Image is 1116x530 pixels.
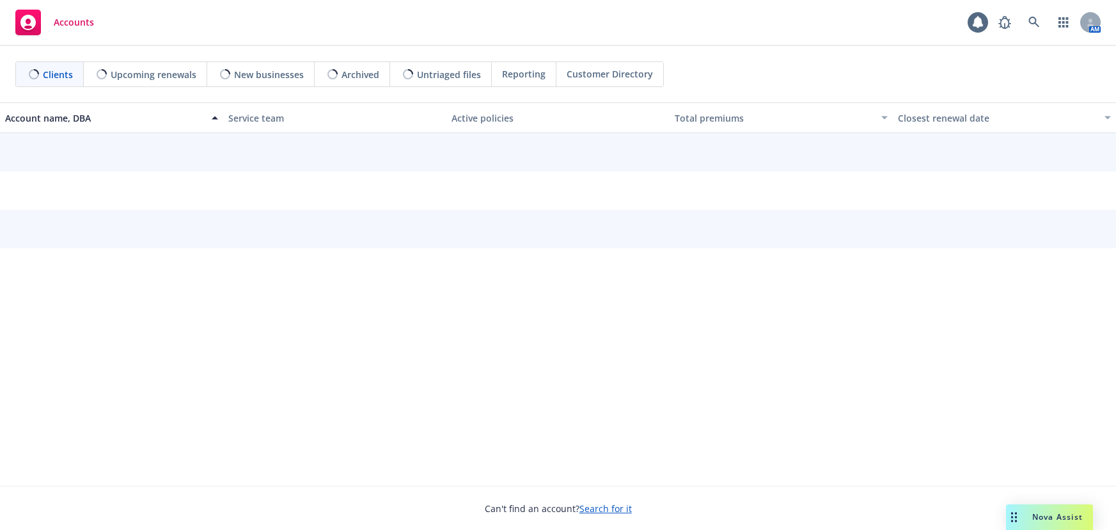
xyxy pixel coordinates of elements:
div: Closest renewal date [898,111,1097,125]
a: Switch app [1051,10,1076,35]
span: Clients [43,68,73,81]
button: Service team [223,102,446,133]
div: Total premiums [675,111,874,125]
div: Account name, DBA [5,111,204,125]
span: Reporting [502,67,546,81]
button: Active policies [446,102,670,133]
button: Nova Assist [1006,504,1093,530]
button: Closest renewal date [893,102,1116,133]
div: Active policies [452,111,664,125]
span: Upcoming renewals [111,68,196,81]
span: Accounts [54,17,94,28]
span: Can't find an account? [485,502,632,515]
a: Search [1021,10,1047,35]
span: Nova Assist [1032,511,1083,522]
div: Service team [228,111,441,125]
a: Accounts [10,4,99,40]
a: Search for it [579,502,632,515]
span: Archived [342,68,379,81]
div: Drag to move [1006,504,1022,530]
a: Report a Bug [992,10,1018,35]
span: Untriaged files [417,68,481,81]
span: Customer Directory [567,67,653,81]
span: New businesses [234,68,304,81]
button: Total premiums [670,102,893,133]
